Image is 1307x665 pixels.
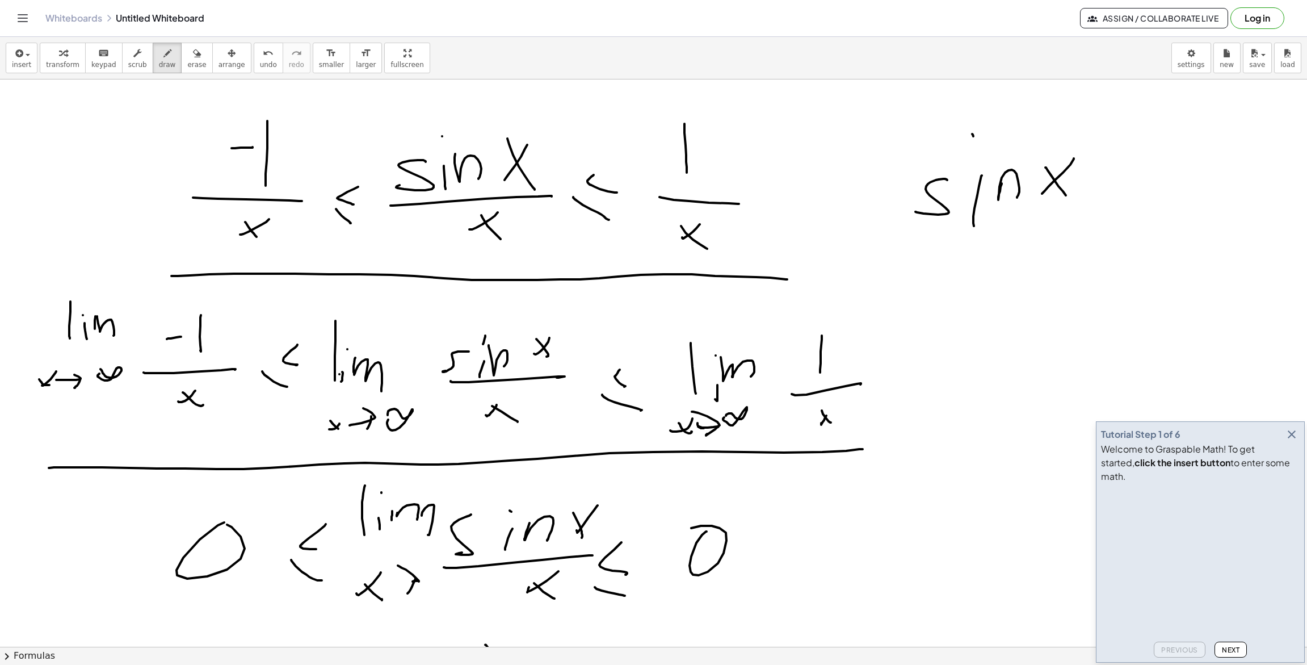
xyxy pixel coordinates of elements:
button: fullscreen [384,43,430,73]
span: redo [289,61,304,69]
button: load [1274,43,1301,73]
button: undoundo [254,43,283,73]
button: new [1213,43,1241,73]
a: Whiteboards [45,12,102,24]
button: settings [1171,43,1211,73]
span: erase [187,61,206,69]
span: larger [356,61,376,69]
i: redo [291,47,302,60]
span: smaller [319,61,344,69]
span: undo [260,61,277,69]
span: keypad [91,61,116,69]
span: save [1249,61,1265,69]
button: Log in [1230,7,1284,29]
button: format_sizelarger [350,43,382,73]
button: Next [1214,642,1247,658]
button: erase [181,43,212,73]
i: format_size [360,47,371,60]
i: undo [263,47,274,60]
span: Next [1222,646,1239,654]
b: click the insert button [1134,457,1230,469]
button: draw [153,43,182,73]
div: Welcome to Graspable Math! To get started, to enter some math. [1101,442,1300,483]
button: transform [40,43,86,73]
span: load [1280,61,1295,69]
span: draw [159,61,176,69]
div: Tutorial Step 1 of 6 [1101,428,1180,441]
span: insert [12,61,31,69]
button: Toggle navigation [14,9,32,27]
span: settings [1178,61,1205,69]
button: keyboardkeypad [85,43,123,73]
button: redoredo [283,43,310,73]
span: transform [46,61,79,69]
span: new [1220,61,1234,69]
i: keyboard [98,47,109,60]
button: format_sizesmaller [313,43,350,73]
button: arrange [212,43,251,73]
span: Assign / Collaborate Live [1090,13,1218,23]
button: save [1243,43,1272,73]
span: scrub [128,61,147,69]
span: arrange [218,61,245,69]
button: insert [6,43,37,73]
button: scrub [122,43,153,73]
span: fullscreen [390,61,423,69]
i: format_size [326,47,337,60]
button: Assign / Collaborate Live [1080,8,1228,28]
